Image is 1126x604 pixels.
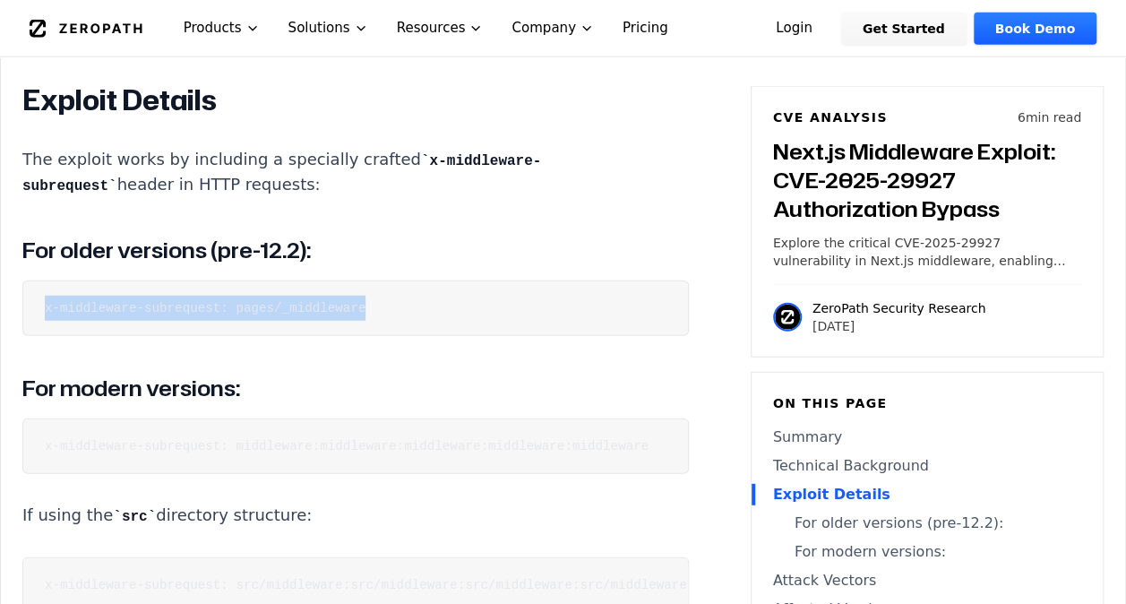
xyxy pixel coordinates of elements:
[773,455,1081,477] a: Technical Background
[773,484,1081,505] a: Exploit Details
[773,137,1081,223] h3: Next.js Middleware Exploit: CVE-2025-29927 Authorization Bypass
[773,108,888,126] h6: CVE Analysis
[45,301,365,315] code: x-middleware-subrequest: pages/_middleware
[773,394,1081,412] h6: On this page
[22,372,689,404] h3: For modern versions:
[773,513,1081,534] a: For older versions (pre-12.2):
[45,439,649,453] code: x-middleware-subrequest: middleware:middleware:middleware:middleware:middleware
[773,303,802,332] img: ZeroPath Security Research
[754,13,834,45] a: Login
[113,509,156,525] code: src
[22,82,689,118] h2: Exploit Details
[974,13,1096,45] a: Book Demo
[45,578,802,592] code: x-middleware-subrequest: src/middleware:src/middleware:src/middleware:src/middleware:src/middleware
[812,317,986,335] p: [DATE]
[773,234,1081,270] p: Explore the critical CVE-2025-29927 vulnerability in Next.js middleware, enabling attackers to by...
[841,13,967,45] a: Get Started
[22,147,689,199] p: The exploit works by including a specially crafted header in HTTP requests:
[22,503,689,529] p: If using the directory structure:
[812,299,986,317] p: ZeroPath Security Research
[773,541,1081,563] a: For modern versions:
[773,427,1081,448] a: Summary
[1018,108,1081,126] p: 6 min read
[773,570,1081,591] a: Attack Vectors
[22,234,689,266] h3: For older versions (pre-12.2):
